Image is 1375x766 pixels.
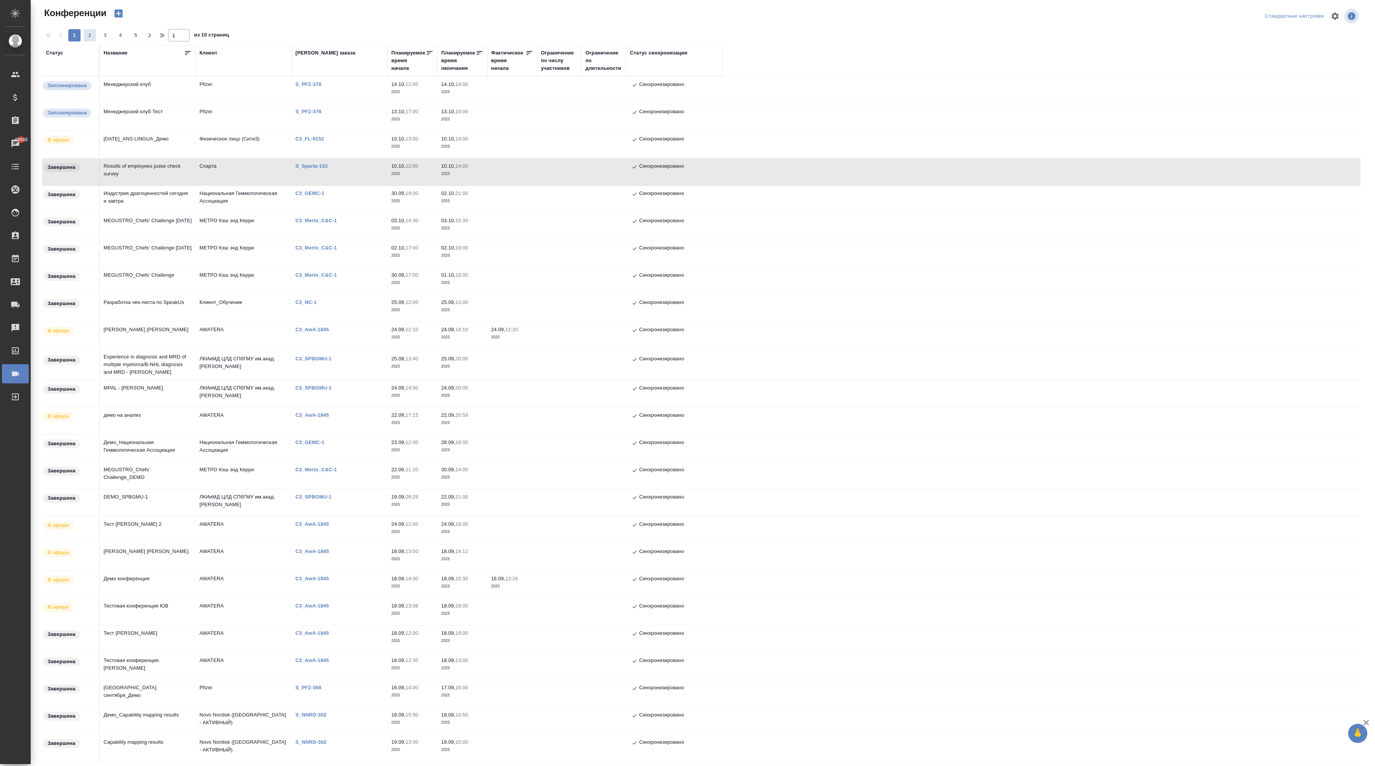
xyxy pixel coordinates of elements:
p: 14:00 [455,81,468,87]
td: Тестовая конференция. [PERSON_NAME] [100,653,196,680]
p: 2025 [441,225,483,232]
p: 2025 [391,197,434,205]
div: Ограничение по длительности [585,49,622,72]
a: C3_SPBGMU-1 [295,356,337,362]
p: C3_AwA-1845 [295,521,335,527]
p: 18:00 [455,245,468,251]
td: Менеджерский клуб Тест [100,104,196,131]
p: 18:00 [455,521,468,527]
td: МЕТРО Кэш энд Керри [196,462,292,489]
p: 21:00 [455,494,468,500]
p: C3_NC-1 [295,299,322,305]
p: 20:59 [455,412,468,418]
p: 20:00 [455,356,468,362]
div: Фактическое время начала [491,49,526,72]
p: 2025 [391,306,434,314]
p: 14:10 [455,327,468,332]
p: Завершена [48,385,76,393]
p: Синхронизировано [639,81,684,90]
span: 4 [114,31,127,39]
p: S_NNRD-302 [295,739,332,745]
td: MEGUSTRO_Chefs’ Challenge [100,267,196,294]
p: 24.09, [391,521,406,527]
p: 14:00 [406,385,418,391]
p: 24.09, [391,385,406,391]
p: 15:30 [455,218,468,223]
p: C3_Merto_C&C-1 [295,467,343,472]
p: Синхронизировано [639,439,684,448]
p: 24.09, [391,327,406,332]
p: Синхронизировано [639,299,684,308]
p: 2025 [441,88,483,96]
p: Синхронизировано [639,135,684,144]
p: 19:00 [406,190,418,196]
p: 22.09, [441,494,455,500]
p: Синхронизировано [639,493,684,502]
p: 2025 [391,279,434,287]
p: 14:30 [406,218,418,223]
p: В эфире [48,327,69,335]
p: В эфире [48,576,69,584]
td: ЛКИиМД ЦЛД СПбГМУ им.акад. [PERSON_NAME] [196,489,292,516]
p: 03.10, [441,218,455,223]
a: C3_GEMC-1 [295,190,330,196]
p: 18:00 [455,109,468,114]
a: S_NNRD-302 [295,712,332,718]
td: AWATERA [196,322,292,349]
p: 10.10, [441,163,455,169]
p: 18.09, [441,548,455,554]
p: 2025 [441,116,483,123]
td: AWATERA [196,626,292,652]
td: MEGUSTRO_Chefs’ Challenge [DATE] [100,213,196,240]
p: 2025 [491,583,533,590]
p: 2025 [441,501,483,508]
p: Синхронизировано [639,411,684,421]
p: 2025 [391,88,434,96]
p: Синхронизировано [639,162,684,172]
p: 2025 [441,306,483,314]
p: 14:00 [406,576,418,581]
p: 14.10, [441,81,455,87]
p: C3_SPBGMU-1 [295,385,337,391]
td: Разработка чек-листа по SpeakUs [100,295,196,322]
p: C3_AwA-1845 [295,548,335,554]
td: Индустрия драгоценностей сегодня и завтра [100,186,196,213]
p: 2025 [441,419,483,427]
p: В эфире [48,603,69,611]
p: Синхронизировано [639,190,684,199]
p: 2025 [391,143,434,150]
p: 12:00 [406,439,418,445]
p: 18.09, [391,630,406,636]
button: 🙏 [1348,724,1367,743]
p: 2025 [391,392,434,400]
td: [PERSON_NAME] [PERSON_NAME] [100,322,196,349]
p: 13.10, [391,109,406,114]
p: C3_GEMC-1 [295,439,330,445]
p: 2025 [391,555,434,563]
p: C3_AwA-1845 [295,603,335,609]
p: Синхронизировано [639,384,684,393]
p: 2025 [441,610,483,617]
a: C3_Merto_C&C-1 [295,218,343,223]
p: 30.09, [391,190,406,196]
p: 22.09, [391,412,406,418]
td: Клиент_Обучение [196,295,292,322]
span: Посмотреть информацию [1344,9,1360,23]
a: C3_Merto_C&C-1 [295,272,343,278]
p: 12:00 [406,163,418,169]
button: 5 [130,29,142,41]
p: 2025 [391,333,434,341]
td: AWATERA [196,571,292,598]
button: 2 [84,29,96,41]
button: 3 [99,29,111,41]
p: 22.09, [441,412,455,418]
td: AWATERA [196,653,292,680]
p: 15:30 [455,576,468,581]
p: 2025 [391,610,434,617]
td: ЛКИиМД ЦЛД СПбГМУ им.акад. [PERSON_NAME] [196,380,292,407]
a: 48945 [2,134,29,153]
p: Синхронизировано [639,575,684,584]
p: C3_AwA-1845 [295,327,335,332]
p: 2025 [441,583,483,590]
